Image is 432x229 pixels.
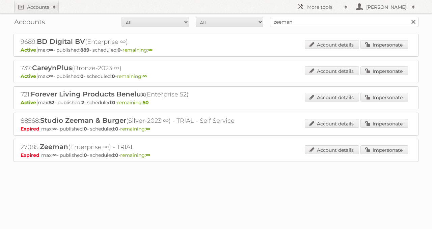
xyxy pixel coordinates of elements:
h2: 27085: (Enterprise ∞) - TRIAL [21,143,257,151]
a: Account details [305,40,359,49]
strong: ∞ [146,126,150,132]
p: max: - published: - scheduled: - [21,99,411,106]
span: remaining: [117,99,149,106]
a: Impersonate [360,40,408,49]
span: BD Digital BV [37,37,85,46]
strong: 0 [112,73,115,79]
a: Impersonate [360,145,408,154]
strong: 0 [115,152,118,158]
strong: 2 [81,99,84,106]
strong: ∞ [146,152,150,158]
strong: ∞ [49,73,53,79]
strong: 52 [49,99,54,106]
p: max: - published: - scheduled: - [21,73,411,79]
strong: ∞ [52,152,57,158]
strong: 0 [115,126,118,132]
a: Impersonate [360,93,408,102]
span: remaining: [120,126,150,132]
strong: 889 [80,47,89,53]
span: Expired [21,126,41,132]
span: remaining: [120,152,150,158]
strong: ∞ [49,47,53,53]
h2: 88568: (Silver-2023 ∞) - TRIAL - Self Service [21,116,257,125]
span: Active [21,99,38,106]
strong: 0 [112,99,115,106]
span: Expired [21,152,41,158]
span: CareynPlus [32,64,72,72]
span: Active [21,73,38,79]
span: Zeeman [40,143,68,151]
a: Impersonate [360,66,408,75]
strong: 0 [80,73,84,79]
h2: 9689: (Enterprise ∞) [21,37,257,46]
h2: More tools [307,4,341,10]
a: Impersonate [360,119,408,128]
p: max: - published: - scheduled: - [21,47,411,53]
span: remaining: [117,73,147,79]
span: Active [21,47,38,53]
strong: 0 [84,152,87,158]
h2: Accounts [27,4,49,10]
span: Forever Living Products Benelux [31,90,145,98]
p: max: - published: - scheduled: - [21,152,411,158]
a: Account details [305,93,359,102]
h2: 721: (Enterprise 52) [21,90,257,99]
strong: ∞ [142,73,147,79]
h2: 737: (Bronze-2023 ∞) [21,64,257,73]
a: Account details [305,145,359,154]
h2: [PERSON_NAME] [364,4,408,10]
strong: 0 [117,47,121,53]
p: max: - published: - scheduled: - [21,126,411,132]
span: Studio Zeeman & Burger [40,116,126,124]
a: Account details [305,119,359,128]
a: Account details [305,66,359,75]
strong: 0 [84,126,87,132]
strong: ∞ [148,47,153,53]
span: remaining: [123,47,153,53]
strong: ∞ [52,126,57,132]
strong: 50 [143,99,149,106]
